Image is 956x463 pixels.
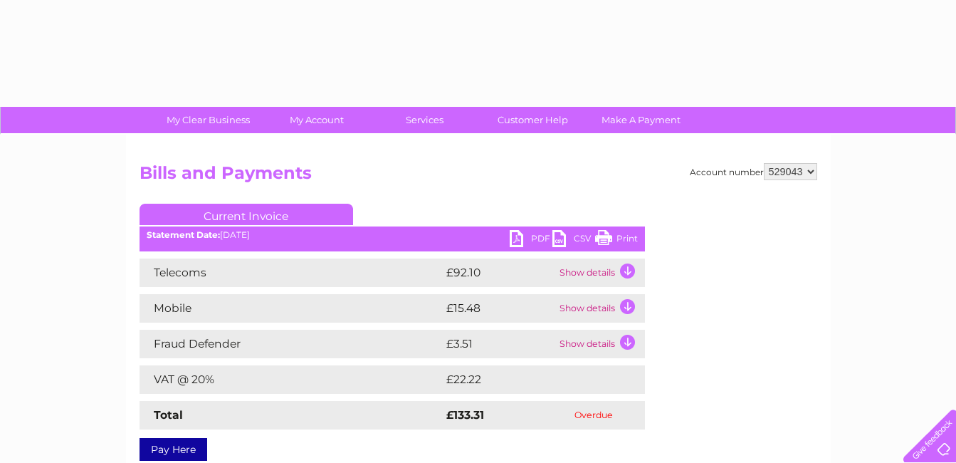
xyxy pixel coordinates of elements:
[140,294,443,323] td: Mobile
[147,229,220,240] b: Statement Date:
[556,330,645,358] td: Show details
[140,365,443,394] td: VAT @ 20%
[582,107,700,133] a: Make A Payment
[140,438,207,461] a: Pay Here
[366,107,483,133] a: Services
[140,330,443,358] td: Fraud Defender
[595,230,638,251] a: Print
[140,163,817,190] h2: Bills and Payments
[510,230,552,251] a: PDF
[690,163,817,180] div: Account number
[443,365,616,394] td: £22.22
[446,408,484,422] strong: £133.31
[552,230,595,251] a: CSV
[443,294,556,323] td: £15.48
[140,204,353,225] a: Current Invoice
[443,259,556,287] td: £92.10
[258,107,375,133] a: My Account
[443,330,556,358] td: £3.51
[556,294,645,323] td: Show details
[140,259,443,287] td: Telecoms
[474,107,592,133] a: Customer Help
[154,408,183,422] strong: Total
[140,230,645,240] div: [DATE]
[149,107,267,133] a: My Clear Business
[542,401,644,430] td: Overdue
[556,259,645,287] td: Show details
